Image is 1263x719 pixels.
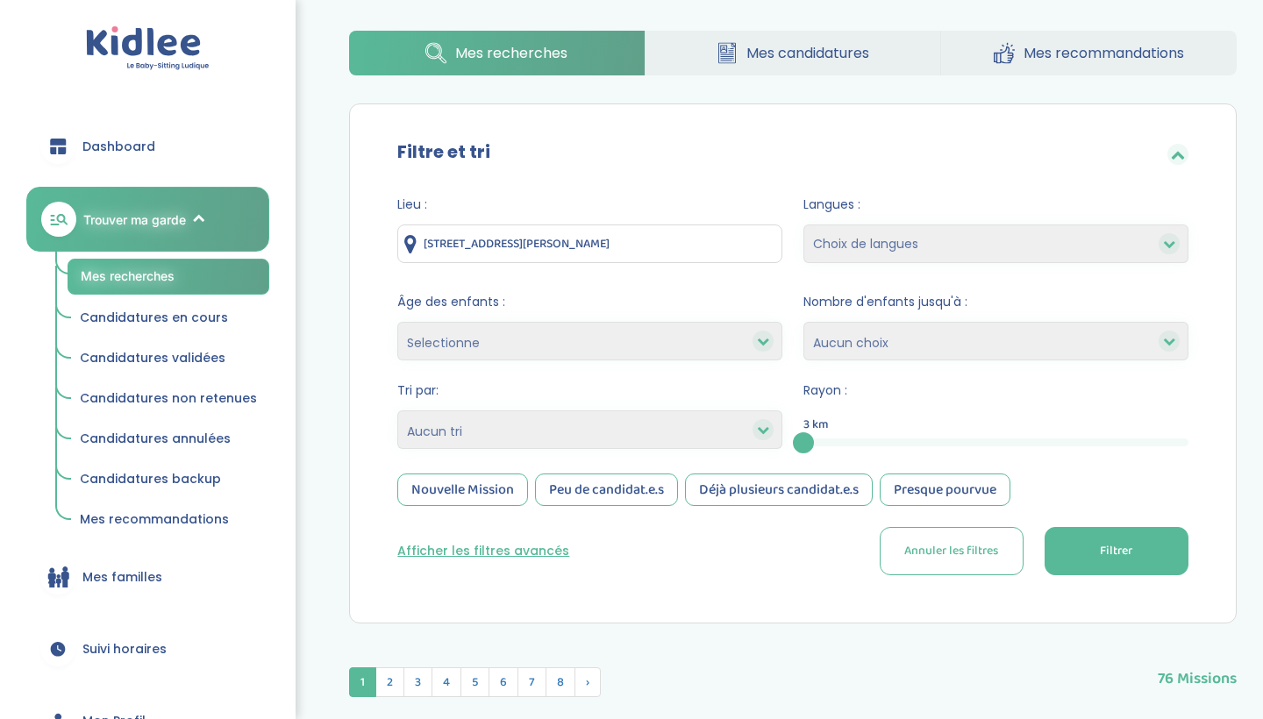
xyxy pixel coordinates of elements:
[397,473,528,506] div: Nouvelle Mission
[803,293,1188,311] span: Nombre d'enfants jusqu'à :
[68,423,269,456] a: Candidatures annulées
[1158,650,1237,691] span: 76 Missions
[68,342,269,375] a: Candidatures validées
[80,309,228,326] span: Candidatures en cours
[349,667,376,697] span: 1
[26,115,269,178] a: Dashboard
[68,382,269,416] a: Candidatures non retenues
[432,667,461,697] span: 4
[80,470,221,488] span: Candidatures backup
[397,381,782,400] span: Tri par:
[685,473,873,506] div: Déjà plusieurs candidat.e.s
[80,349,225,367] span: Candidatures validées
[880,527,1024,575] button: Annuler les filtres
[403,667,432,697] span: 3
[397,139,490,165] label: Filtre et tri
[646,31,940,75] a: Mes candidatures
[1045,527,1188,575] button: Filtrer
[746,42,869,64] span: Mes candidatures
[803,416,829,434] span: 3 km
[574,667,601,697] span: Suivant »
[82,568,162,587] span: Mes familles
[68,302,269,335] a: Candidatures en cours
[1100,542,1132,560] span: Filtrer
[535,473,678,506] div: Peu de candidat.e.s
[1024,42,1184,64] span: Mes recommandations
[375,667,404,697] span: 2
[26,187,269,252] a: Trouver ma garde
[904,542,998,560] span: Annuler les filtres
[460,667,489,697] span: 5
[397,196,782,214] span: Lieu :
[803,196,1188,214] span: Langues :
[397,293,782,311] span: Âge des enfants :
[546,667,575,697] span: 8
[455,42,567,64] span: Mes recherches
[397,542,569,560] button: Afficher les filtres avancés
[517,667,546,697] span: 7
[68,259,269,295] a: Mes recherches
[803,381,1188,400] span: Rayon :
[86,26,210,71] img: logo.svg
[349,31,644,75] a: Mes recherches
[68,503,269,537] a: Mes recommandations
[80,389,257,407] span: Candidatures non retenues
[941,31,1237,75] a: Mes recommandations
[489,667,518,697] span: 6
[80,510,229,528] span: Mes recommandations
[81,268,175,283] span: Mes recherches
[26,545,269,609] a: Mes familles
[26,617,269,680] a: Suivi horaires
[880,473,1010,506] div: Presque pourvue
[68,463,269,496] a: Candidatures backup
[83,210,186,229] span: Trouver ma garde
[397,224,782,263] input: Ville ou code postale
[82,138,155,156] span: Dashboard
[82,640,167,658] span: Suivi horaires
[80,430,231,447] span: Candidatures annulées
